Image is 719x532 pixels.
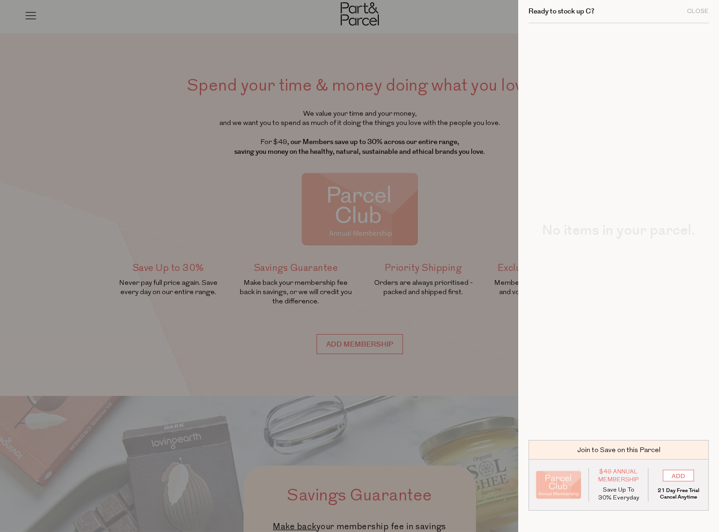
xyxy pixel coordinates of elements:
[663,470,694,481] input: ADD
[528,223,709,237] h2: No items in your parcel.
[596,486,641,502] p: Save Up To 30% Everyday
[655,487,701,500] p: 21 Day Free Trial Cancel Anytime
[596,468,641,484] span: $49 Annual Membership
[528,8,594,15] h2: Ready to stock up C?
[528,440,709,460] div: Join to Save on this Parcel
[687,8,709,14] div: Close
